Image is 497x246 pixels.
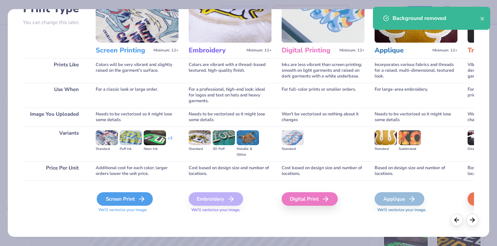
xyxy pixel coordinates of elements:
div: Won't be vectorized so nothing about it changes [282,108,364,127]
span: We'll vectorize your image. [96,207,179,213]
img: Metallic & Glitter [237,130,259,145]
div: Variants [23,127,86,161]
div: Colors are vibrant with a thread-based textured, high-quality finish. [189,58,271,83]
div: Cost based on design size and number of locations. [189,161,271,180]
div: For full-color prints or smaller orders. [282,83,364,108]
div: Standard [375,146,397,152]
div: Additional cost for each color; larger orders lower the unit price. [96,161,179,180]
div: Standard [96,146,118,152]
div: Standard [189,146,211,152]
div: Prints Like [23,58,86,83]
div: Sublimated [399,146,421,152]
span: Minimum: 12+ [432,48,457,53]
div: Price Per Unit [23,161,86,180]
div: For a classic look or large order. [96,83,179,108]
div: Standard [282,146,304,152]
div: Embroidery [189,192,243,206]
h3: Digital Printing [282,46,337,55]
div: For a professional, high-end look; ideal for logos and text on hats and heavy garments. [189,83,271,108]
div: Image You Uploaded [23,108,86,127]
span: We'll vectorize your image. [375,207,457,213]
img: Standard [96,130,118,145]
span: Minimum: 12+ [246,48,271,53]
h3: Screen Printing [96,46,151,55]
div: Neon Ink [144,146,166,152]
div: + 3 [168,135,172,147]
img: 3D Puff [213,130,235,145]
div: Needs to be vectorized so it might lose some details [189,108,271,127]
img: Direct-to-film [468,130,490,145]
h3: Applique [375,46,430,55]
img: Puff Ink [120,130,142,145]
div: Needs to be vectorized so it might lose some details [375,108,457,127]
div: Colors will be very vibrant and slightly raised on the garment's surface. [96,58,179,83]
div: Direct-to-film [468,146,490,152]
img: Sublimated [399,130,421,145]
span: We'll vectorize your image. [189,207,271,213]
div: Based on design size and number of locations. [375,161,457,180]
img: Standard [375,130,397,145]
span: Minimum: 12+ [153,48,179,53]
h3: Embroidery [189,46,244,55]
img: Standard [282,130,304,145]
div: Background removed [393,14,480,22]
div: Incorporates various fabrics and threads for a raised, multi-dimensional, textured look. [375,58,457,83]
div: Screen Print [97,192,153,206]
div: Cost based on design size and number of locations. [282,161,364,180]
span: Minimum: 12+ [339,48,364,53]
button: close [480,14,485,22]
div: Needs to be vectorized so it might lose some details [96,108,179,127]
div: 3D Puff [213,146,235,152]
img: Neon Ink [144,130,166,145]
div: Inks are less vibrant than screen printing; smooth on light garments and raised on dark garments ... [282,58,364,83]
div: Applique [375,192,424,206]
div: Use When [23,83,86,108]
img: Standard [189,130,211,145]
div: For large-area embroidery. [375,83,457,108]
div: Metallic & Glitter [237,146,259,158]
div: Digital Print [282,192,338,206]
div: Puff Ink [120,146,142,152]
p: You can change this later. [23,20,86,25]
